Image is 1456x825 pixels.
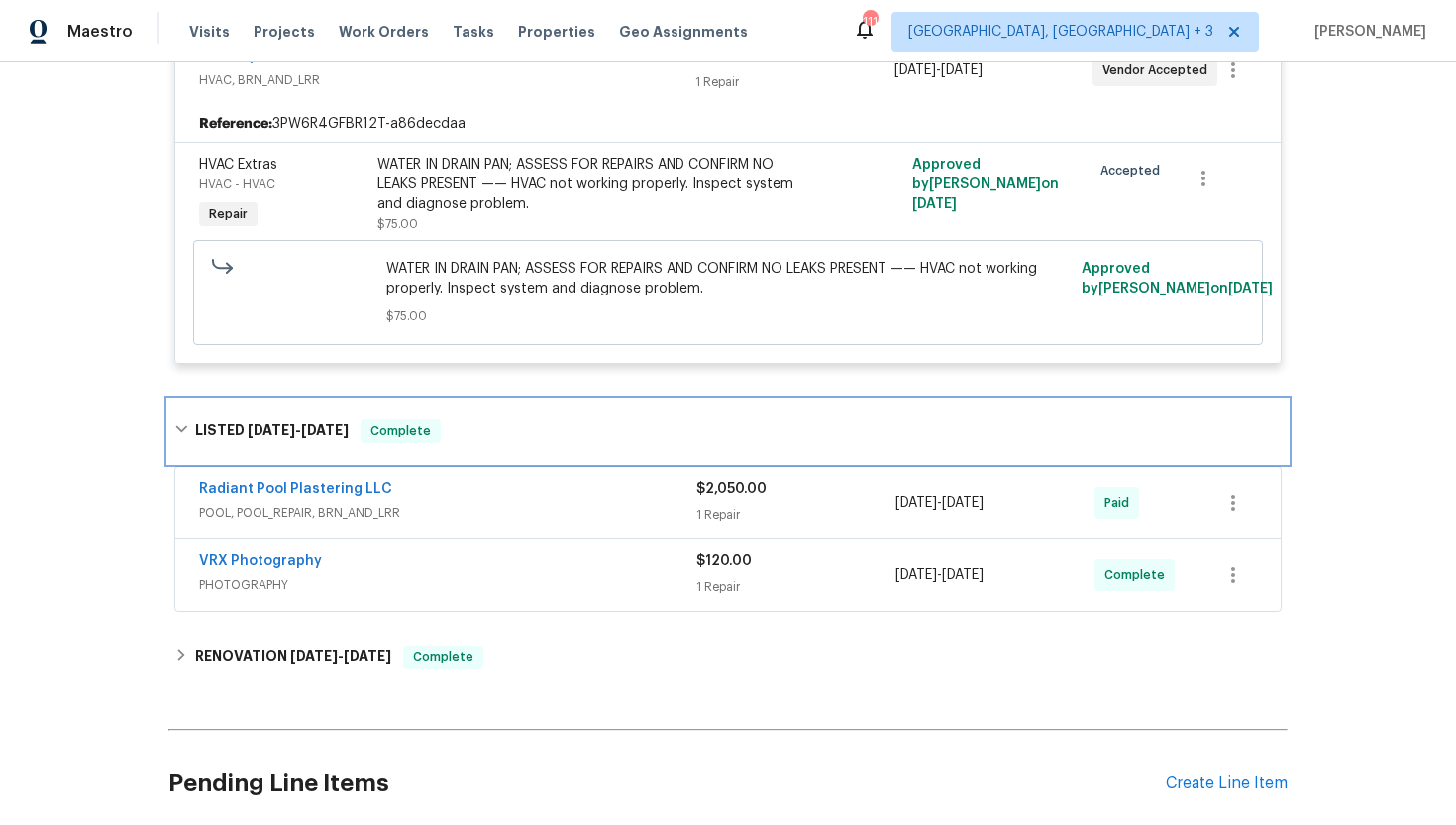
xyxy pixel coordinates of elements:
[386,306,1071,326] span: $75.00
[301,423,349,437] span: [DATE]
[175,106,1281,142] div: 3PW6R4GFBR12T-a86decdaa
[1306,22,1426,42] span: [PERSON_NAME]
[895,565,984,585] span: -
[248,423,349,437] span: -
[908,22,1213,42] span: [GEOGRAPHIC_DATA], [GEOGRAPHIC_DATA] + 3
[912,158,1059,211] span: Approved by [PERSON_NAME] on
[895,496,937,510] span: [DATE]
[1102,60,1215,80] span: Vendor Accepted
[942,496,984,510] span: [DATE]
[518,22,595,42] span: Properties
[195,419,349,443] h6: LISTED
[895,568,937,582] span: [DATE]
[290,649,338,663] span: [DATE]
[696,577,895,597] div: 1 Repair
[199,554,322,568] a: VRX Photography
[405,648,481,667] span: Complete
[1100,161,1168,180] span: Accepted
[619,22,748,42] span: Geo Assignments
[942,568,984,582] span: [DATE]
[199,482,392,496] a: Radiant Pool Plastering LLC
[377,155,811,214] div: WATER IN DRAIN PAN; ASSESS FOR REPAIRS AND CONFIRM NO LEAKS PRESENT —— HVAC not working properly....
[912,197,957,211] span: [DATE]
[168,634,1288,681] div: RENOVATION [DATE]-[DATE]Complete
[363,421,439,441] span: Complete
[344,649,391,663] span: [DATE]
[863,12,877,32] div: 111
[290,649,391,663] span: -
[67,22,133,42] span: Maestro
[248,423,295,437] span: [DATE]
[199,114,272,134] b: Reference:
[695,72,893,92] div: 1 Repair
[1082,262,1273,295] span: Approved by [PERSON_NAME] on
[199,575,696,595] span: PHOTOGRAPHY
[696,482,767,496] span: $2,050.00
[894,60,983,80] span: -
[895,493,984,513] span: -
[1228,282,1273,295] span: [DATE]
[453,25,494,39] span: Tasks
[1104,565,1173,585] span: Complete
[195,646,391,669] h6: RENOVATION
[201,204,256,224] span: Repair
[696,505,895,525] div: 1 Repair
[386,259,1071,298] span: WATER IN DRAIN PAN; ASSESS FOR REPAIRS AND CONFIRM NO LEAKS PRESENT —— HVAC not working properly....
[696,554,752,568] span: $120.00
[168,400,1288,463] div: LISTED [DATE]-[DATE]Complete
[1104,493,1137,513] span: Paid
[199,503,696,523] span: POOL, POOL_REPAIR, BRN_AND_LRR
[189,22,230,42] span: Visits
[199,178,275,190] span: HVAC - HVAC
[339,22,429,42] span: Work Orders
[199,70,695,90] span: HVAC, BRN_AND_LRR
[941,63,983,77] span: [DATE]
[377,218,418,230] span: $75.00
[1166,774,1288,793] div: Create Line Item
[254,22,315,42] span: Projects
[894,63,936,77] span: [DATE]
[199,158,277,172] span: HVAC Extras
